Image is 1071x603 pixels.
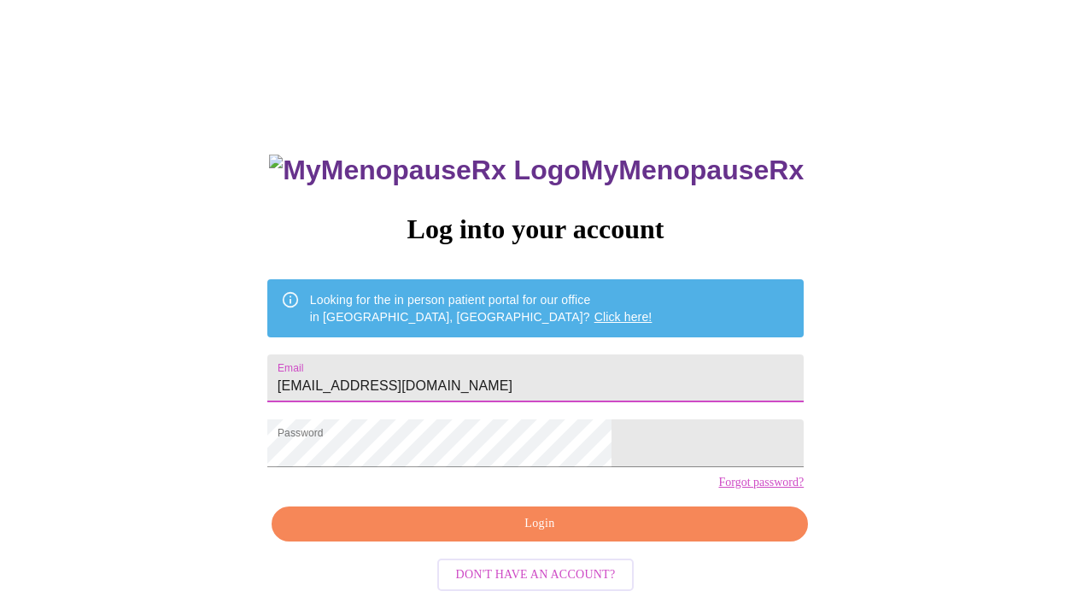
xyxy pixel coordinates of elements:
button: Don't have an account? [437,559,635,592]
h3: MyMenopauseRx [269,155,804,186]
a: Forgot password? [718,476,804,489]
a: Click here! [594,310,653,324]
a: Don't have an account? [433,566,639,581]
h3: Log into your account [267,214,804,245]
div: Looking for the in person patient portal for our office in [GEOGRAPHIC_DATA], [GEOGRAPHIC_DATA]? [310,284,653,332]
img: MyMenopauseRx Logo [269,155,580,186]
button: Login [272,506,808,542]
span: Don't have an account? [456,565,616,586]
span: Login [291,513,788,535]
